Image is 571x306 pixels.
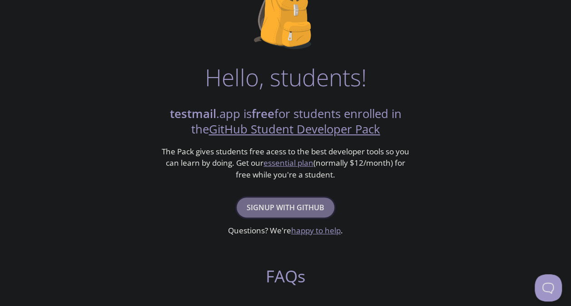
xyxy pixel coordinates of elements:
[291,225,341,236] a: happy to help
[263,158,313,168] a: essential plan
[252,106,274,122] strong: free
[209,121,380,137] a: GitHub Student Developer Pack
[161,146,411,181] h3: The Pack gives students free acess to the best developer tools so you can learn by doing. Get our...
[237,197,334,217] button: Signup with GitHub
[228,225,343,237] h3: Questions? We're .
[170,106,216,122] strong: testmail
[111,266,460,286] h2: FAQs
[535,274,562,301] iframe: Help Scout Beacon - Open
[247,201,324,214] span: Signup with GitHub
[161,106,411,138] h2: .app is for students enrolled in the
[205,64,367,91] h1: Hello, students!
